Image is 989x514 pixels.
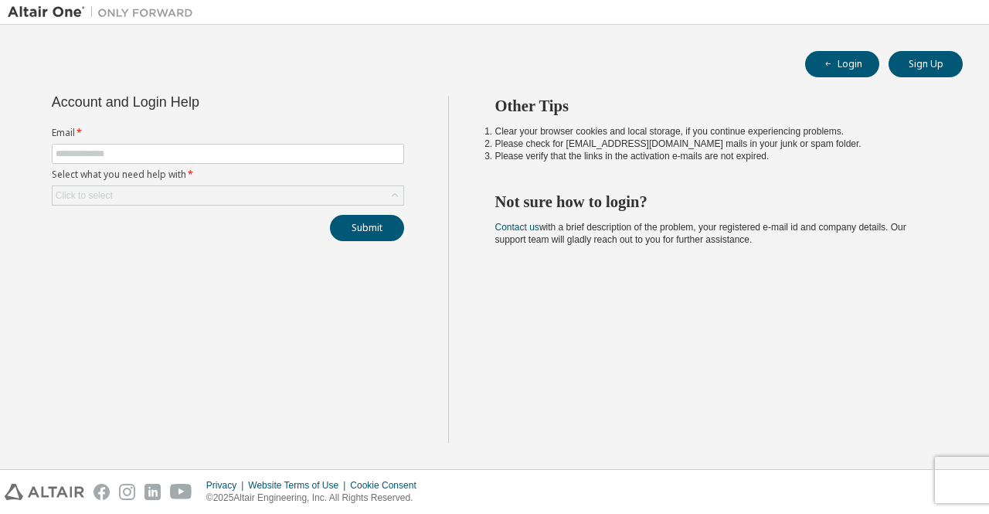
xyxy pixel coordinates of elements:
a: Contact us [495,222,539,233]
img: linkedin.svg [144,484,161,500]
div: Cookie Consent [350,479,425,492]
h2: Other Tips [495,96,936,116]
h2: Not sure how to login? [495,192,936,212]
li: Clear your browser cookies and local storage, if you continue experiencing problems. [495,125,936,138]
li: Please check for [EMAIL_ADDRESS][DOMAIN_NAME] mails in your junk or spam folder. [495,138,936,150]
div: Website Terms of Use [248,479,350,492]
button: Login [805,51,879,77]
p: © 2025 Altair Engineering, Inc. All Rights Reserved. [206,492,426,505]
div: Privacy [206,479,248,492]
img: altair_logo.svg [5,484,84,500]
img: Altair One [8,5,201,20]
li: Please verify that the links in the activation e-mails are not expired. [495,150,936,162]
div: Account and Login Help [52,96,334,108]
span: with a brief description of the problem, your registered e-mail id and company details. Our suppo... [495,222,906,245]
div: Click to select [56,189,113,202]
div: Click to select [53,186,403,205]
label: Select what you need help with [52,168,404,181]
button: Sign Up [889,51,963,77]
button: Submit [330,215,404,241]
img: facebook.svg [93,484,110,500]
img: youtube.svg [170,484,192,500]
img: instagram.svg [119,484,135,500]
label: Email [52,127,404,139]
